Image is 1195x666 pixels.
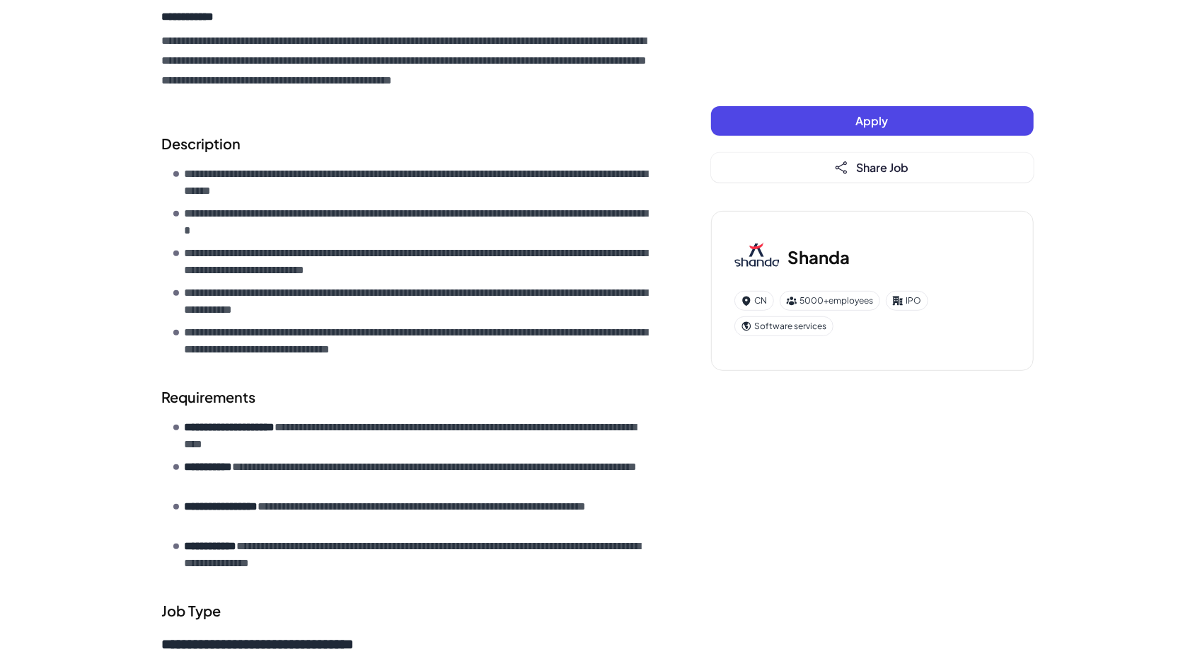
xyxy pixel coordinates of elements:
[788,244,850,270] h3: Shanda
[856,113,889,128] span: Apply
[734,316,833,336] div: Software services
[734,234,780,280] img: Sh
[162,386,654,408] h2: Requirements
[886,291,928,311] div: IPO
[162,133,654,154] h2: Description
[734,291,774,311] div: CN
[780,291,880,311] div: 5000+ employees
[711,106,1034,136] button: Apply
[162,600,654,621] div: Job Type
[857,160,909,175] span: Share Job
[711,153,1034,183] button: Share Job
